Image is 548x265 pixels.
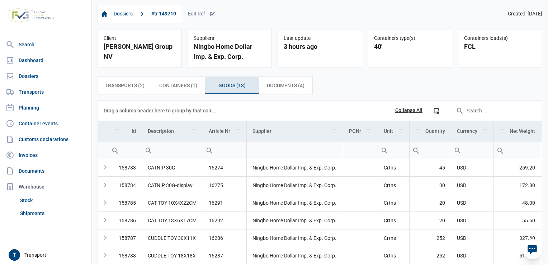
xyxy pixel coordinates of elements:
[464,42,536,52] div: FCL
[3,164,89,178] a: Documents
[374,42,446,52] div: 40'
[378,176,410,194] td: Crtns
[142,229,203,247] td: CUDDLE TOY 30X11X
[349,128,361,134] div: PONr
[203,141,246,159] input: Filter cell
[98,211,109,229] td: Expand
[246,159,343,177] td: Ningbo Home Dollar Imp. & Exp. Corp.
[410,159,451,177] td: 45
[450,102,536,119] input: Search in the data grid
[410,194,451,211] td: 20
[203,229,246,247] td: 16286
[410,247,451,264] td: 252
[332,128,337,134] span: Show filter options for column 'Supplier'
[378,159,410,177] td: Crtns
[378,141,410,159] td: Filter cell
[494,141,541,159] input: Filter cell
[109,229,142,247] td: 158787
[3,132,89,147] a: Customs declarations
[203,194,246,211] td: 16291
[6,5,57,25] img: FVG - Global freight forwarding
[3,53,89,68] a: Dashboard
[378,211,410,229] td: Crtns
[109,211,142,229] td: 158786
[109,247,142,264] td: 158788
[109,194,142,211] td: 158785
[17,194,89,207] a: Stock
[203,211,246,229] td: 16292
[451,141,493,159] td: Filter cell
[284,42,356,52] div: 3 hours ago
[493,159,541,177] td: 259.20
[132,128,136,134] div: Id
[374,35,446,42] div: Containers type(s)
[142,141,203,159] td: Filter cell
[246,176,343,194] td: Ningbo Home Dollar Imp. & Exp. Corp.
[98,229,109,247] td: Expand
[378,141,391,159] div: Search box
[104,35,176,42] div: Client
[252,128,271,134] div: Supplier
[500,128,505,134] span: Show filter options for column 'Net Weight'
[493,176,541,194] td: 172.80
[9,249,20,261] button: T
[398,128,403,134] span: Show filter options for column 'Unit'
[378,121,410,141] td: Column Unit
[415,128,421,134] span: Show filter options for column 'Quantity'
[493,194,541,211] td: 48.00
[246,229,343,247] td: Ningbo Home Dollar Imp. & Exp. Corp.
[410,121,451,141] td: Column Quantity
[425,128,445,134] div: Quantity
[246,141,343,159] td: Filter cell
[188,11,215,17] div: Edit Ref
[451,176,493,194] td: USD
[493,121,541,141] td: Column Net Weight
[3,37,89,52] a: Search
[98,247,109,264] td: Expand
[430,104,443,117] div: Column Chooser
[493,141,541,159] td: Filter cell
[493,229,541,247] td: 327.60
[203,159,246,177] td: 16274
[451,159,493,177] td: USD
[493,211,541,229] td: 55.60
[343,141,378,159] input: Filter cell
[104,105,219,116] div: Drag a column header here to group by that column
[111,8,136,20] a: Dossiers
[9,249,87,261] div: Transport
[3,148,89,162] a: Invoices
[142,194,203,211] td: CAT TOY 10X4X22CM
[148,128,174,134] div: Description
[109,176,142,194] td: 158784
[493,247,541,264] td: 516.60
[194,35,266,42] div: Suppliers
[203,121,246,141] td: Column Article Nr
[17,207,89,220] a: Shipments
[508,11,542,17] span: Created: [DATE]
[378,194,410,211] td: Crtns
[410,141,451,159] input: Filter cell
[104,101,536,121] div: Data grid toolbar
[109,141,142,159] input: Filter cell
[510,128,535,134] div: Net Weight
[451,141,464,159] div: Search box
[451,247,493,264] td: USD
[410,176,451,194] td: 30
[246,194,343,211] td: Ningbo Home Dollar Imp. & Exp. Corp.
[410,211,451,229] td: 20
[451,121,493,141] td: Column Currency
[3,69,89,83] a: Dossiers
[109,159,142,177] td: 158783
[3,116,89,131] a: Container events
[109,141,122,159] div: Search box
[194,42,266,62] div: Ningbo Home Dollar Imp. & Exp. Corp.
[192,128,197,134] span: Show filter options for column 'Description'
[148,8,179,20] a: #tr 149710
[247,141,343,159] input: Filter cell
[378,141,410,159] input: Filter cell
[378,229,410,247] td: Crtns
[98,159,109,177] td: Expand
